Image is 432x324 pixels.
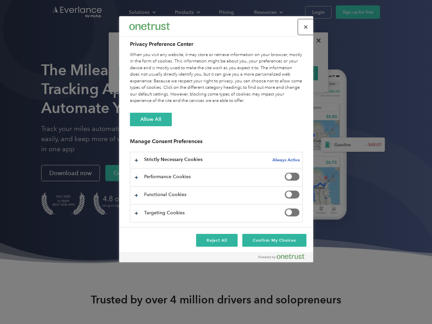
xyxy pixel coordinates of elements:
[130,40,303,48] h2: Privacy Preference Center
[119,16,313,262] div: Privacy Preference Center
[130,138,303,148] h3: Manage Consent Preferences
[259,254,310,262] a: Powered by OneTrust Opens in a new Tab
[130,52,303,104] div: When you visit any website, it may store or retrieve information on your browser, mostly in the f...
[298,20,313,34] button: Close
[242,234,306,247] button: Confirm My Choices
[259,254,304,259] img: Powered by OneTrust Opens in a new Tab
[196,234,238,247] button: Reject All
[129,23,170,30] img: Everlance
[119,16,313,262] div: Preference center
[130,113,172,126] button: Allow All
[129,20,170,33] div: Everlance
